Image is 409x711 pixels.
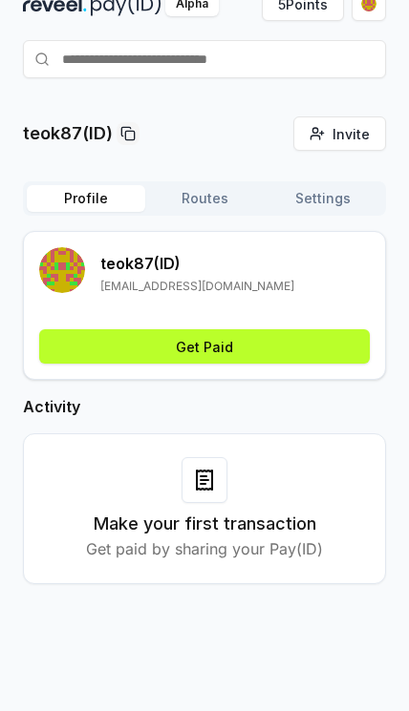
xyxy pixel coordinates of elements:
[264,185,382,212] button: Settings
[293,116,386,151] button: Invite
[86,537,323,560] p: Get paid by sharing your Pay(ID)
[94,511,316,537] h3: Make your first transaction
[23,120,113,147] p: teok87(ID)
[145,185,264,212] button: Routes
[39,329,370,364] button: Get Paid
[23,395,386,418] h2: Activity
[27,185,145,212] button: Profile
[100,279,294,294] p: [EMAIL_ADDRESS][DOMAIN_NAME]
[100,252,294,275] p: teok87 (ID)
[333,124,370,144] span: Invite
